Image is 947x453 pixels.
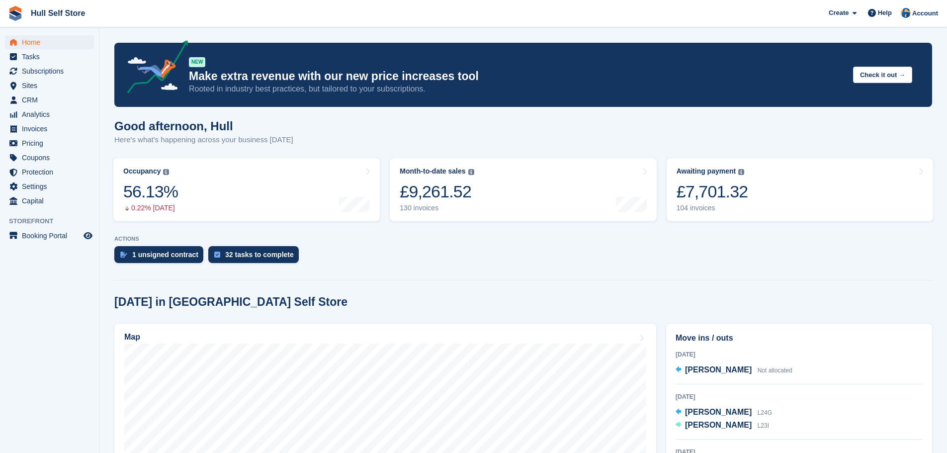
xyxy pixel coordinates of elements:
[22,151,82,165] span: Coupons
[22,194,82,208] span: Capital
[22,229,82,243] span: Booking Portal
[676,392,923,401] div: [DATE]
[22,35,82,49] span: Home
[5,50,94,64] a: menu
[677,181,748,202] div: £7,701.32
[8,6,23,21] img: stora-icon-8386f47178a22dfd0bd8f6a31ec36ba5ce8667c1dd55bd0f319d3a0aa187defe.svg
[82,230,94,242] a: Preview store
[114,134,293,146] p: Here's what's happening across your business [DATE]
[5,79,94,92] a: menu
[22,165,82,179] span: Protection
[853,67,912,83] button: Check it out →
[208,246,304,268] a: 32 tasks to complete
[114,295,347,309] h2: [DATE] in [GEOGRAPHIC_DATA] Self Store
[685,408,752,416] span: [PERSON_NAME]
[468,169,474,175] img: icon-info-grey-7440780725fd019a000dd9b08b2336e03edf1995a4989e88bcd33f0948082b44.svg
[189,57,205,67] div: NEW
[22,50,82,64] span: Tasks
[676,350,923,359] div: [DATE]
[5,136,94,150] a: menu
[5,122,94,136] a: menu
[400,167,465,176] div: Month-to-date sales
[22,107,82,121] span: Analytics
[676,364,792,377] a: [PERSON_NAME] Not allocated
[22,136,82,150] span: Pricing
[878,8,892,18] span: Help
[214,252,220,258] img: task-75834270c22a3079a89374b754ae025e5fb1db73e45f91037f5363f120a921f8.svg
[123,181,178,202] div: 56.13%
[123,167,161,176] div: Occupancy
[189,84,845,94] p: Rooted in industry best practices, but tailored to your subscriptions.
[677,167,736,176] div: Awaiting payment
[685,365,752,374] span: [PERSON_NAME]
[114,246,208,268] a: 1 unsigned contract
[912,8,938,18] span: Account
[9,216,99,226] span: Storefront
[5,180,94,193] a: menu
[5,64,94,78] a: menu
[113,158,380,221] a: Occupancy 56.13% 0.22% [DATE]
[5,35,94,49] a: menu
[114,119,293,133] h1: Good afternoon, Hull
[400,181,474,202] div: £9,261.52
[667,158,933,221] a: Awaiting payment £7,701.32 104 invoices
[5,107,94,121] a: menu
[132,251,198,259] div: 1 unsigned contract
[124,333,140,342] h2: Map
[22,64,82,78] span: Subscriptions
[829,8,849,18] span: Create
[5,194,94,208] a: menu
[22,79,82,92] span: Sites
[400,204,474,212] div: 130 invoices
[758,367,792,374] span: Not allocated
[27,5,89,21] a: Hull Self Store
[677,204,748,212] div: 104 invoices
[22,180,82,193] span: Settings
[123,204,178,212] div: 0.22% [DATE]
[22,122,82,136] span: Invoices
[163,169,169,175] img: icon-info-grey-7440780725fd019a000dd9b08b2336e03edf1995a4989e88bcd33f0948082b44.svg
[685,421,752,429] span: [PERSON_NAME]
[22,93,82,107] span: CRM
[676,332,923,344] h2: Move ins / outs
[114,236,932,242] p: ACTIONS
[5,93,94,107] a: menu
[390,158,656,221] a: Month-to-date sales £9,261.52 130 invoices
[225,251,294,259] div: 32 tasks to complete
[5,165,94,179] a: menu
[5,229,94,243] a: menu
[5,151,94,165] a: menu
[738,169,744,175] img: icon-info-grey-7440780725fd019a000dd9b08b2336e03edf1995a4989e88bcd33f0948082b44.svg
[676,406,772,419] a: [PERSON_NAME] L24G
[189,69,845,84] p: Make extra revenue with our new price increases tool
[119,40,188,97] img: price-adjustments-announcement-icon-8257ccfd72463d97f412b2fc003d46551f7dbcb40ab6d574587a9cd5c0d94...
[758,422,769,429] span: L23I
[120,252,127,258] img: contract_signature_icon-13c848040528278c33f63329250d36e43548de30e8caae1d1a13099fd9432cc5.svg
[676,419,769,432] a: [PERSON_NAME] L23I
[901,8,911,18] img: Hull Self Store
[758,409,772,416] span: L24G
